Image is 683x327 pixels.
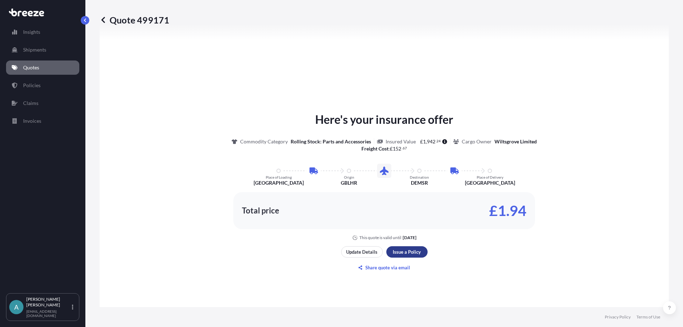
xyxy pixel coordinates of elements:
[636,314,660,320] a: Terms of Use
[411,179,428,186] p: DEMSR
[410,175,429,179] p: Destination
[266,175,292,179] p: Place of Loading
[240,138,288,145] p: Commodity Category
[23,100,38,107] p: Claims
[14,304,18,311] span: A
[605,314,631,320] a: Privacy Policy
[23,117,41,125] p: Invoices
[23,64,39,71] p: Quotes
[344,175,354,179] p: Origin
[6,78,79,93] a: Policies
[361,145,407,152] p: :
[361,146,388,152] b: Freight Cost
[346,248,377,255] p: Update Details
[6,60,79,75] a: Quotes
[341,246,383,258] button: Update Details
[365,264,410,271] p: Share quote via email
[427,139,435,144] span: 942
[386,138,416,145] p: Insured Value
[341,179,357,186] p: GBLHR
[489,205,526,216] p: £1.94
[426,139,427,144] span: ,
[23,82,41,89] p: Policies
[423,139,426,144] span: 1
[436,140,441,142] span: 24
[23,46,46,53] p: Shipments
[6,114,79,128] a: Invoices
[477,175,503,179] p: Place of Delivery
[462,138,492,145] p: Cargo Owner
[386,246,428,258] button: Issue a Policy
[315,111,453,128] p: Here's your insurance offer
[393,248,421,255] p: Issue a Policy
[420,139,423,144] span: £
[100,14,169,26] p: Quote 499171
[6,96,79,110] a: Claims
[390,146,393,151] span: £
[26,296,70,308] p: [PERSON_NAME] [PERSON_NAME]
[341,262,428,273] button: Share quote via email
[6,25,79,39] a: Insights
[254,179,304,186] p: [GEOGRAPHIC_DATA]
[23,28,40,36] p: Insights
[359,235,401,241] p: This quote is valid until
[242,207,279,214] p: Total price
[26,309,70,318] p: [EMAIL_ADDRESS][DOMAIN_NAME]
[465,179,515,186] p: [GEOGRAPHIC_DATA]
[403,147,407,149] span: 67
[403,235,417,241] p: [DATE]
[494,138,537,145] p: Wiltsgrove Limited
[393,146,401,151] span: 152
[6,43,79,57] a: Shipments
[291,138,371,145] p: Rolling Stock: Parts and Accessories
